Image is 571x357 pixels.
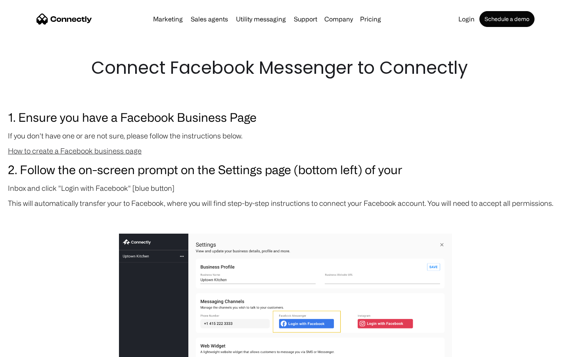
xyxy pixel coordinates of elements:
ul: Language list [16,343,48,354]
h3: 1. Ensure you have a Facebook Business Page [8,108,563,126]
div: Company [324,13,353,25]
p: Inbox and click "Login with Facebook" [blue button] [8,182,563,194]
a: home [36,13,92,25]
a: Pricing [357,16,384,22]
a: Schedule a demo [479,11,535,27]
a: Utility messaging [233,16,289,22]
p: ‍ [8,213,563,224]
p: If you don't have one or are not sure, please follow the instructions below. [8,130,563,141]
h1: Connect Facebook Messenger to Connectly [91,56,480,80]
a: Sales agents [188,16,231,22]
p: This will automatically transfer your to Facebook, where you will find step-by-step instructions ... [8,198,563,209]
a: Marketing [150,16,186,22]
a: How to create a Facebook business page [8,147,142,155]
aside: Language selected: English [8,343,48,354]
div: Company [322,13,355,25]
h3: 2. Follow the on-screen prompt on the Settings page (bottom left) of your [8,160,563,178]
a: Login [455,16,478,22]
a: Support [291,16,320,22]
